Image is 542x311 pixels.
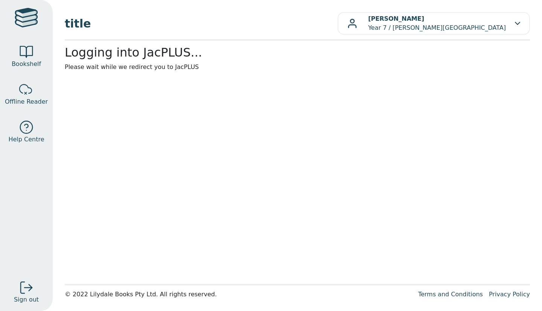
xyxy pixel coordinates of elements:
p: Please wait while we redirect you to JacPLUS [65,63,530,72]
span: Bookshelf [12,60,41,69]
button: [PERSON_NAME]Year 7 / [PERSON_NAME][GEOGRAPHIC_DATA] [338,12,530,35]
h2: Logging into JacPLUS... [65,45,530,60]
span: Offline Reader [5,97,48,106]
a: Privacy Policy [489,291,530,298]
a: Terms and Conditions [418,291,483,298]
b: [PERSON_NAME] [368,15,424,22]
span: title [65,15,338,32]
div: © 2022 Lilydale Books Pty Ltd. All rights reserved. [65,290,412,299]
p: Year 7 / [PERSON_NAME][GEOGRAPHIC_DATA] [368,14,506,32]
span: Sign out [14,295,39,304]
span: Help Centre [8,135,44,144]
